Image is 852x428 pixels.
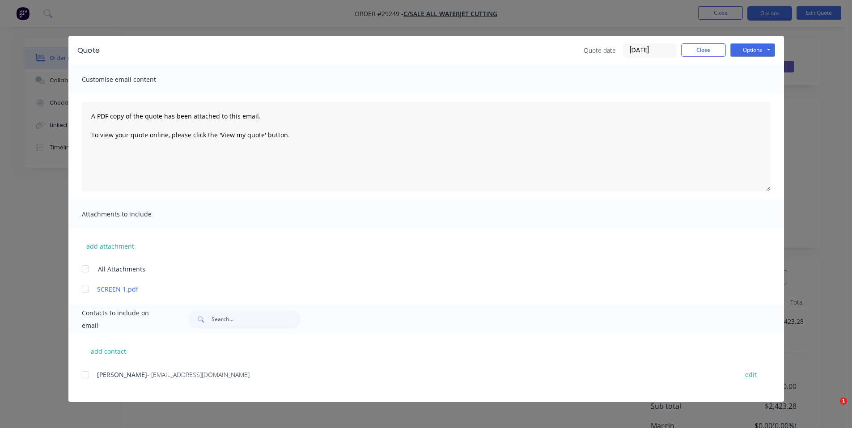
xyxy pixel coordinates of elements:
[840,398,847,405] span: 1
[822,398,843,419] iframe: Intercom live chat
[681,43,726,57] button: Close
[740,369,762,381] button: edit
[98,264,145,274] span: All Attachments
[730,43,775,57] button: Options
[82,208,180,220] span: Attachments to include
[147,370,250,379] span: - [EMAIL_ADDRESS][DOMAIN_NAME]
[97,284,729,294] a: SCREEN 1.pdf
[97,370,147,379] span: [PERSON_NAME]
[82,102,771,191] textarea: A PDF copy of the quote has been attached to this email. To view your quote online, please click ...
[77,45,100,56] div: Quote
[82,73,180,86] span: Customise email content
[82,307,166,332] span: Contacts to include on email
[584,46,616,55] span: Quote date
[82,239,139,253] button: add attachment
[212,310,300,328] input: Search...
[82,344,136,358] button: add contact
